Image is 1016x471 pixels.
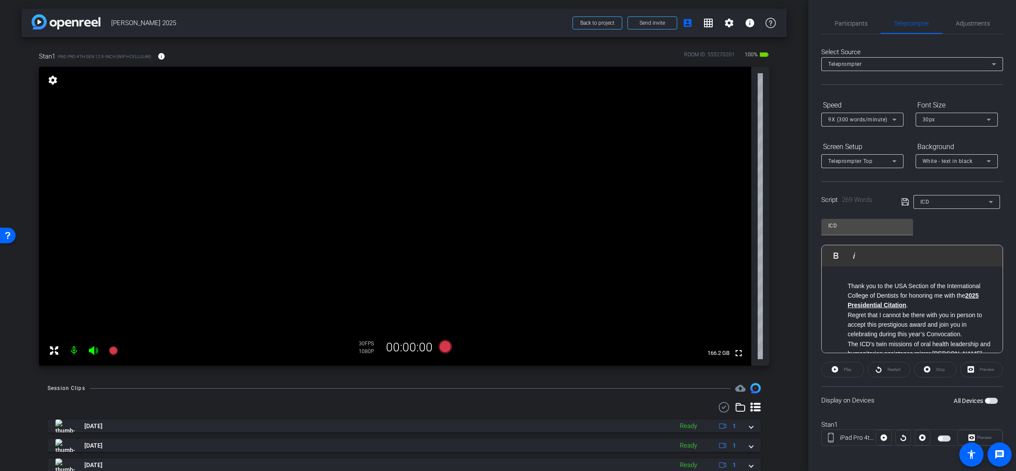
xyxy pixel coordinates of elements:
span: Stan1 [39,52,55,61]
li: The ICD’s twin missions of oral health leadership and humanitarian assistance mirror [PERSON_NAME... [848,339,994,388]
span: [DATE] [84,422,103,431]
mat-icon: battery_std [759,49,769,60]
mat-icon: account_box [682,18,693,28]
div: 30 [359,340,380,347]
span: 100% [743,48,759,62]
span: iPad Pro 4th Gen 12.9-inch (WiFi+Cellular) [58,53,151,60]
li: Regret that I cannot be there with you in person to accept this prestigious award and join you in... [848,310,994,339]
span: 1 [733,461,736,470]
mat-expansion-panel-header: thumb-nail[DATE]Ready1 [48,419,761,432]
div: Stan1 [821,420,1003,430]
span: Send invite [640,19,665,26]
mat-icon: info [158,52,165,60]
div: Speed [821,98,903,113]
span: Teleprompter [828,61,862,67]
button: Send invite [627,16,677,29]
div: Ready [675,460,701,470]
mat-icon: fullscreen [733,348,744,358]
span: Teleprompter Top [828,158,872,164]
div: 1080P [359,348,380,355]
mat-icon: message [994,449,1005,460]
span: 30px [923,117,935,123]
mat-icon: settings [724,18,734,28]
div: Display on Devices [821,386,1003,414]
div: ROOM ID: 555270201 [684,51,735,63]
div: Screen Setup [821,140,903,154]
mat-icon: accessibility [966,449,977,460]
div: iPad Pro 4th Gen 12.9-inch (WiFi+Cellular) [840,433,876,442]
div: Script [821,195,889,205]
mat-icon: info [745,18,755,28]
input: Title [828,221,906,231]
span: [DATE] [84,441,103,450]
div: Session Clips [48,384,85,393]
mat-icon: settings [47,75,59,85]
div: Select Source [821,47,1003,57]
div: Background [916,140,998,154]
u: 2025 Presidential Citation [848,292,979,309]
span: Participants [835,20,868,26]
span: 1 [733,441,736,450]
button: Italic (⌘I) [846,247,862,264]
span: Destinations for your clips [735,383,746,393]
button: Back to project [572,16,622,29]
div: Ready [675,421,701,431]
span: White - text in black [923,158,973,164]
mat-icon: cloud_upload [735,383,746,393]
img: Session clips [750,383,761,393]
button: Bold (⌘B) [828,247,844,264]
div: Ready [675,441,701,451]
label: All Devices [954,396,985,405]
span: FPS [365,341,374,347]
div: Font Size [916,98,998,113]
img: thumb-nail [55,419,75,432]
span: [DATE] [84,461,103,470]
li: Thank you to the USA Section of the International College of Dentists for honoring me with the . [848,281,994,310]
mat-icon: grid_on [703,18,714,28]
img: app-logo [32,14,100,29]
span: 166.2 GB [704,348,733,358]
span: 1 [733,422,736,431]
span: Adjustments [956,20,990,26]
span: ICD [920,199,929,205]
img: thumb-nail [55,439,75,452]
div: 00:00:00 [380,340,438,355]
span: [PERSON_NAME] 2025 [111,14,567,32]
span: Back to project [580,20,614,26]
span: 269 Words [842,196,872,204]
mat-expansion-panel-header: thumb-nail[DATE]Ready1 [48,439,761,452]
span: Teleprompter [894,20,929,26]
span: 9X (300 words/minute) [828,117,887,123]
